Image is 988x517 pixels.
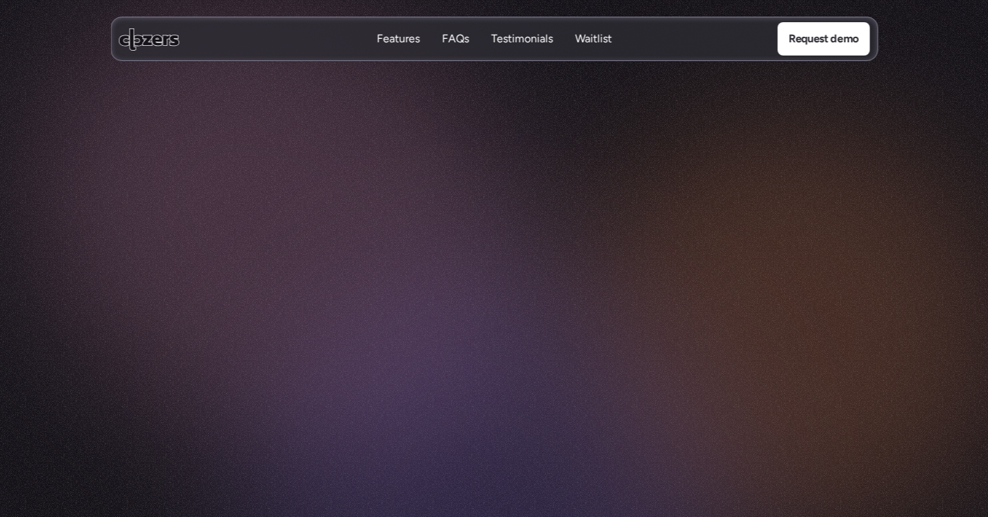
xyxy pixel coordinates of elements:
[504,227,518,261] span: g
[625,227,633,261] span: f
[450,227,471,261] span: m
[436,227,450,261] span: o
[692,227,703,261] span: s
[532,227,546,261] span: u
[528,286,583,304] p: Book demo
[332,225,341,259] span: t
[578,227,591,261] span: n
[703,227,714,261] span: s
[347,227,368,261] span: m
[442,31,469,46] p: FAQs
[423,227,435,261] span: c
[575,31,612,47] a: WaitlistWaitlist
[500,278,612,311] a: Book demo
[491,31,553,47] a: TestimonialsTestimonials
[591,227,605,261] span: d
[491,46,553,62] p: Testimonials
[642,227,656,261] span: o
[307,221,320,255] span: h
[678,227,691,261] span: e
[369,227,381,261] span: a
[715,227,719,261] span: .
[611,227,624,261] span: e
[485,227,490,261] span: i
[524,227,532,261] span: f
[673,227,678,261] span: l
[381,227,392,261] span: k
[376,31,419,47] a: FeaturesFeatures
[546,227,560,261] span: n
[575,46,612,62] p: Waitlist
[269,220,285,254] span: A
[471,227,485,261] span: p
[633,227,641,261] span: f
[656,227,664,261] span: r
[491,31,553,46] p: Testimonials
[490,227,503,261] span: n
[442,46,469,62] p: FAQs
[664,227,673,261] span: t
[413,286,474,304] p: Watch video
[406,227,417,261] span: s
[306,116,682,219] h1: Meet Your Comping Co-pilot
[442,31,469,47] a: FAQsFAQs
[392,227,406,261] span: e
[376,31,419,46] p: Features
[297,220,306,254] span: t
[788,30,858,48] p: Request demo
[575,31,612,46] p: Waitlist
[285,220,291,254] span: I
[320,222,332,256] span: a
[565,227,577,261] span: a
[777,22,869,56] a: Request demo
[376,46,419,62] p: Features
